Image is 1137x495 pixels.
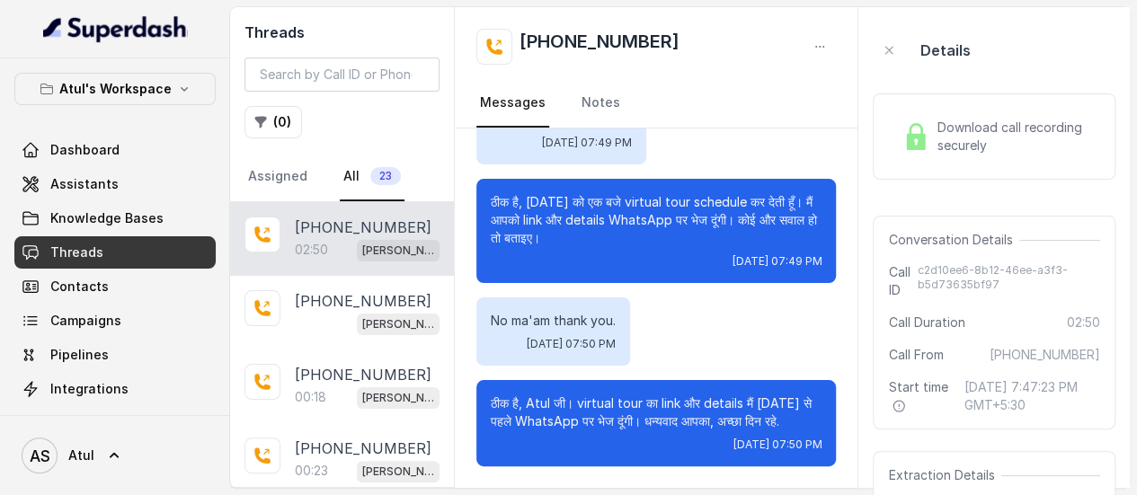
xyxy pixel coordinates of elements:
[362,242,434,260] p: [PERSON_NAME] 2
[491,394,822,430] p: ठीक है, Atul जी। virtual tour का link और details मैं [DATE] से पहले WhatsApp पर भेज दूंगी। धन्यवा...
[476,79,549,128] a: Messages
[50,209,164,227] span: Knowledge Bases
[362,463,434,481] p: [PERSON_NAME] 2
[68,446,94,464] span: Atul
[888,263,917,299] span: Call ID
[295,217,431,238] p: [PHONE_NUMBER]
[244,22,440,43] h2: Threads
[295,364,431,385] p: [PHONE_NUMBER]
[295,241,328,259] p: 02:50
[50,278,109,296] span: Contacts
[888,231,1019,249] span: Conversation Details
[14,339,216,371] a: Pipelines
[14,134,216,166] a: Dashboard
[362,315,434,333] p: [PERSON_NAME] 2
[732,254,822,269] span: [DATE] 07:49 PM
[888,314,964,331] span: Call Duration
[295,388,326,406] p: 00:18
[295,462,328,480] p: 00:23
[14,73,216,105] button: Atul's Workspace
[918,263,1100,299] span: c2d10ee6-8b12-46ee-a3f3-b5d73635bf97
[244,106,302,138] button: (0)
[30,446,50,465] text: AS
[50,175,119,193] span: Assistants
[14,430,216,481] a: Atul
[14,373,216,405] a: Integrations
[50,414,129,432] span: API Settings
[244,153,440,201] nav: Tabs
[50,380,129,398] span: Integrations
[888,378,950,414] span: Start time
[937,119,1093,155] span: Download call recording securely
[888,346,943,364] span: Call From
[244,57,440,92] input: Search by Call ID or Phone Number
[1067,314,1100,331] span: 02:50
[491,312,616,330] p: No ma'am thank you.
[50,141,120,159] span: Dashboard
[542,136,632,150] span: [DATE] 07:49 PM
[370,167,401,185] span: 23
[14,202,216,234] a: Knowledge Bases
[902,123,929,150] img: Lock Icon
[50,243,103,261] span: Threads
[43,14,188,43] img: light.svg
[476,79,836,128] nav: Tabs
[14,236,216,269] a: Threads
[964,378,1100,414] span: [DATE] 7:47:23 PM GMT+5:30
[990,346,1100,364] span: [PHONE_NUMBER]
[295,438,431,459] p: [PHONE_NUMBER]
[578,79,624,128] a: Notes
[14,305,216,337] a: Campaigns
[919,40,970,61] p: Details
[340,153,404,201] a: All23
[362,389,434,407] p: [PERSON_NAME] 2
[244,153,311,201] a: Assigned
[14,407,216,439] a: API Settings
[14,168,216,200] a: Assistants
[295,290,431,312] p: [PHONE_NUMBER]
[50,346,109,364] span: Pipelines
[14,270,216,303] a: Contacts
[888,466,1001,484] span: Extraction Details
[50,312,121,330] span: Campaigns
[733,438,822,452] span: [DATE] 07:50 PM
[520,29,680,65] h2: [PHONE_NUMBER]
[527,337,616,351] span: [DATE] 07:50 PM
[59,78,172,100] p: Atul's Workspace
[491,193,822,247] p: ठीक है, [DATE] को एक बजे virtual tour schedule कर देती हूँ। मैं आपको link और details WhatsApp पर ...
